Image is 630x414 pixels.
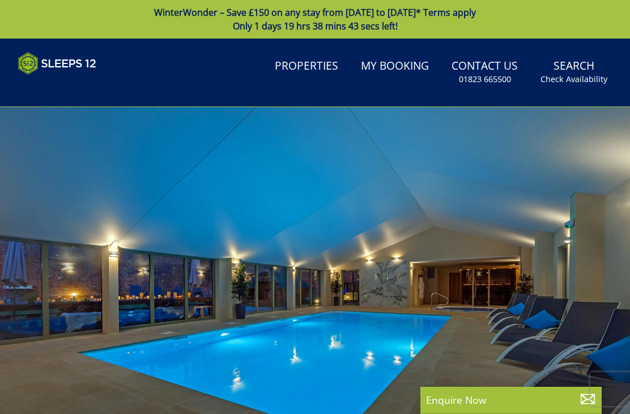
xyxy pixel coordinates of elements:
iframe: Customer reviews powered by Trustpilot [12,82,131,91]
a: Properties [270,54,343,79]
a: SearchCheck Availability [536,54,612,91]
a: Contact Us01823 665500 [447,54,522,91]
small: 01823 665500 [459,74,511,85]
p: Enquire Now [426,392,596,407]
small: Check Availability [540,74,607,85]
img: Sleeps 12 [18,52,96,75]
span: Only 1 days 19 hrs 38 mins 43 secs left! [233,20,398,32]
a: My Booking [356,54,433,79]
